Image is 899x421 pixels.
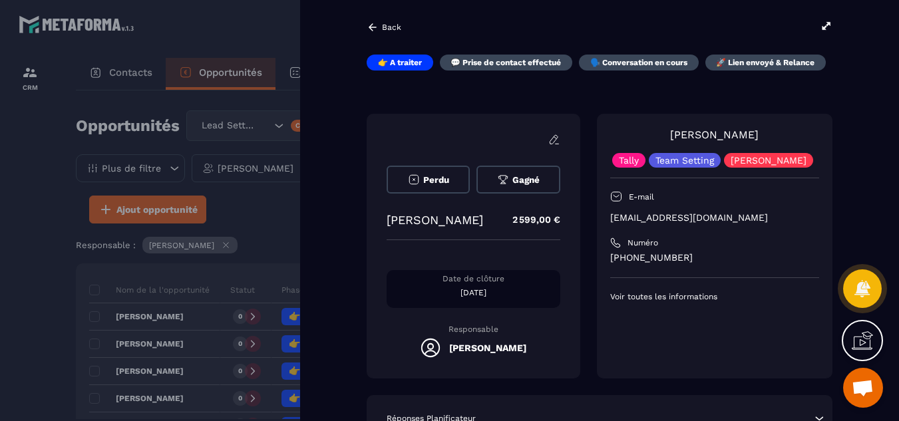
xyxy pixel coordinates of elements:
p: Back [382,23,401,32]
p: 🗣️ Conversation en cours [590,57,687,68]
p: [EMAIL_ADDRESS][DOMAIN_NAME] [610,211,819,224]
p: 💬 Prise de contact effectué [450,57,561,68]
button: Perdu [387,166,470,194]
p: [PHONE_NUMBER] [610,251,819,264]
p: 👉 A traiter [378,57,422,68]
p: [PERSON_NAME] [731,156,807,165]
p: Tally [619,156,639,165]
p: 2 599,00 € [499,207,560,233]
div: Ouvrir le chat [843,368,883,408]
span: Gagné [512,175,540,185]
h5: [PERSON_NAME] [449,343,526,353]
p: E-mail [629,192,654,202]
p: 🚀 Lien envoyé & Relance [716,57,814,68]
p: Team Setting [655,156,714,165]
p: Voir toutes les informations [610,291,819,302]
p: Date de clôture [387,273,560,284]
span: Perdu [423,175,449,185]
p: Responsable [387,325,560,334]
p: Numéro [628,237,658,248]
p: [DATE] [387,287,560,298]
p: [PERSON_NAME] [387,213,483,227]
a: [PERSON_NAME] [670,128,759,141]
button: Gagné [476,166,560,194]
